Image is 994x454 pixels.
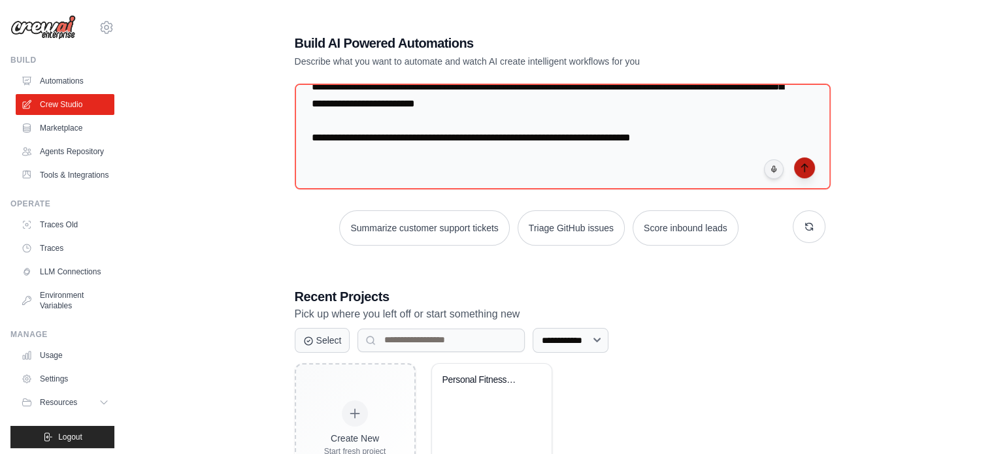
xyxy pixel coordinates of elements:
iframe: Chat Widget [929,391,994,454]
button: Score inbound leads [633,210,738,246]
p: Describe what you want to automate and watch AI create intelligent workflows for you [295,55,734,68]
a: Settings [16,368,114,389]
a: Crew Studio [16,94,114,115]
div: Personal Fitness & Health Tracker [442,374,522,386]
p: Pick up where you left off or start something new [295,306,825,323]
a: Traces [16,238,114,259]
div: Operate [10,199,114,209]
div: Create New [324,432,386,445]
button: Summarize customer support tickets [339,210,509,246]
button: Select [295,328,350,353]
span: Logout [58,432,82,442]
a: Automations [16,71,114,91]
div: Chatwidget [929,391,994,454]
a: Traces Old [16,214,114,235]
a: Usage [16,345,114,366]
h1: Build AI Powered Automations [295,34,734,52]
div: Manage [10,329,114,340]
button: Get new suggestions [793,210,825,243]
button: Click to speak your automation idea [764,159,784,179]
a: Environment Variables [16,285,114,316]
a: LLM Connections [16,261,114,282]
div: Build [10,55,114,65]
button: Triage GitHub issues [518,210,625,246]
h3: Recent Projects [295,287,825,306]
button: Logout [10,426,114,448]
img: Logo [10,15,76,40]
a: Agents Repository [16,141,114,162]
a: Marketplace [16,118,114,138]
a: Tools & Integrations [16,165,114,186]
button: Resources [16,392,114,413]
span: Resources [40,397,77,408]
